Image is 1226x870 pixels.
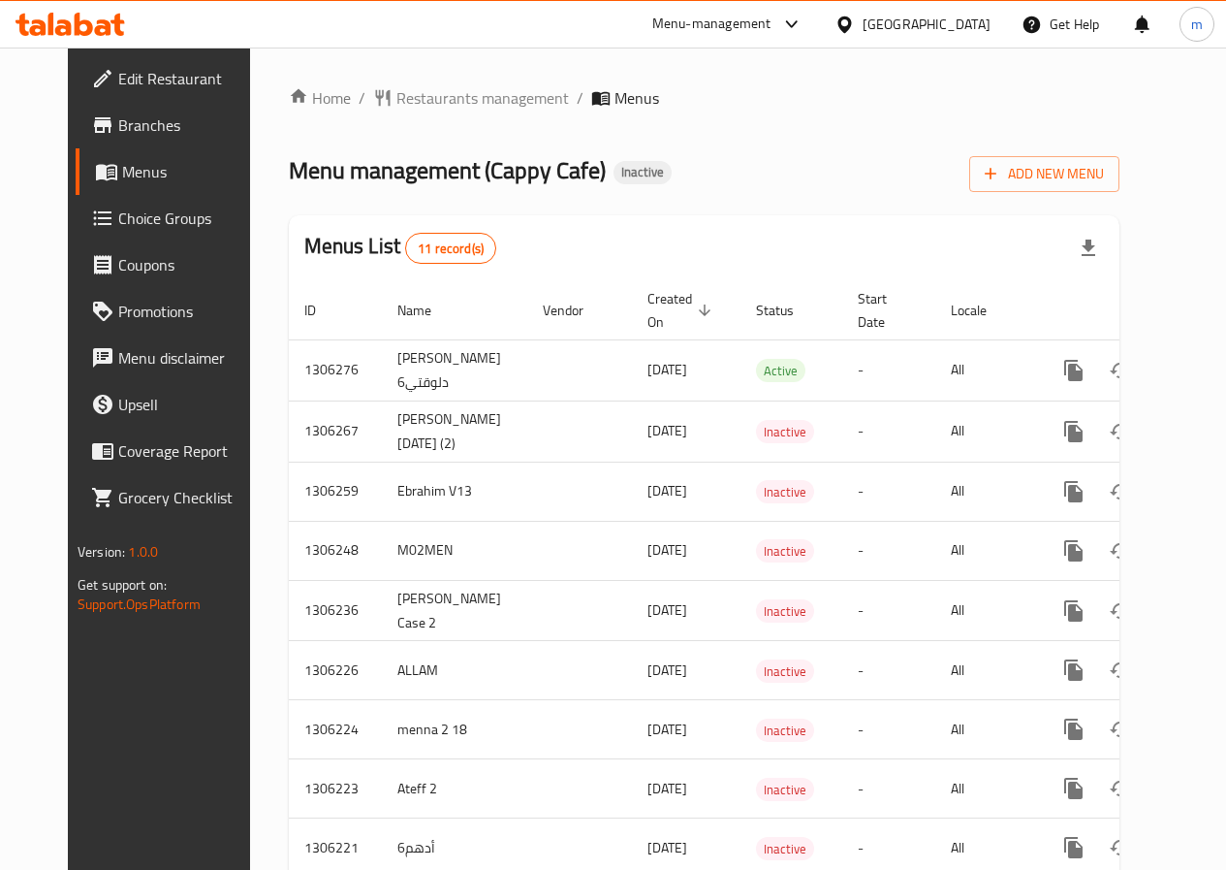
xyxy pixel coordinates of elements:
button: more [1051,408,1097,455]
td: 1306226 [289,641,382,700]
td: - [842,759,935,819]
a: Support.OpsPlatform [78,592,201,617]
span: 11 record(s) [406,240,495,258]
span: Inactive [756,779,814,801]
span: Active [756,360,805,382]
span: Branches [118,113,257,137]
span: [DATE] [647,478,687,503]
a: Promotions [76,288,272,335]
span: m [1191,14,1203,35]
a: Coupons [76,242,272,288]
span: Inactive [756,481,814,503]
span: Add New Menu [985,162,1104,186]
span: Status [756,299,819,322]
a: Choice Groups [76,195,272,242]
span: [DATE] [647,537,687,563]
span: Locale [951,299,1012,322]
button: Change Status [1097,408,1144,455]
span: [DATE] [647,597,687,623]
td: All [935,462,1035,521]
button: more [1051,528,1097,574]
div: Inactive [756,539,814,563]
span: Inactive [756,661,814,683]
div: Active [756,359,805,382]
td: menna 2 18 [382,700,527,759]
span: Edit Restaurant [118,67,257,90]
div: Inactive [613,161,672,184]
li: / [577,86,583,110]
span: [DATE] [647,717,687,742]
span: Menu disclaimer [118,346,257,370]
td: 1306259 [289,462,382,521]
td: 1306248 [289,521,382,580]
td: - [842,700,935,759]
button: more [1051,765,1097,812]
td: 1306276 [289,339,382,401]
a: Branches [76,102,272,148]
td: All [935,580,1035,641]
span: 1.0.0 [128,539,158,564]
span: Upsell [118,393,257,416]
button: more [1051,468,1097,515]
button: Add New Menu [969,156,1119,192]
div: Inactive [756,778,814,801]
a: Coverage Report [76,428,272,474]
span: ID [304,299,341,322]
button: more [1051,647,1097,693]
span: [DATE] [647,776,687,801]
td: - [842,641,935,700]
button: Change Status [1097,765,1144,812]
td: All [935,401,1035,462]
td: - [842,401,935,462]
button: Change Status [1097,588,1144,634]
span: Version: [78,539,125,564]
span: Get support on: [78,572,167,597]
div: Inactive [756,480,814,503]
button: Change Status [1097,706,1144,753]
td: ALLAM [382,641,527,700]
td: - [842,580,935,641]
button: Change Status [1097,347,1144,394]
span: Inactive [756,540,814,563]
span: Inactive [756,838,814,860]
span: Coupons [118,253,257,276]
span: Inactive [756,421,814,443]
span: Choice Groups [118,207,257,230]
div: Inactive [756,599,814,623]
button: more [1051,706,1097,753]
td: - [842,521,935,580]
span: Inactive [613,164,672,180]
td: [PERSON_NAME] [DATE] (2) [382,401,527,462]
div: Inactive [756,420,814,443]
nav: breadcrumb [289,86,1119,110]
td: - [842,339,935,401]
li: / [359,86,365,110]
td: Ebrahim V13 [382,462,527,521]
span: Start Date [858,287,912,334]
a: Home [289,86,351,110]
div: [GEOGRAPHIC_DATA] [863,14,990,35]
td: 1306224 [289,700,382,759]
a: Restaurants management [373,86,569,110]
span: Menus [614,86,659,110]
div: Menu-management [652,13,771,36]
div: Inactive [756,660,814,683]
td: 1306267 [289,401,382,462]
span: Name [397,299,456,322]
td: - [842,462,935,521]
span: Created On [647,287,717,334]
button: more [1051,588,1097,634]
button: Change Status [1097,468,1144,515]
button: more [1051,347,1097,394]
button: Change Status [1097,647,1144,693]
td: 1306236 [289,580,382,641]
h2: Menus List [304,232,496,264]
td: [PERSON_NAME] دلوقتي6 [382,339,527,401]
div: Export file [1065,225,1112,272]
div: Total records count [405,233,496,264]
div: Inactive [756,719,814,742]
div: Inactive [756,837,814,860]
td: All [935,521,1035,580]
span: [DATE] [647,418,687,443]
a: Menu disclaimer [76,335,272,381]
